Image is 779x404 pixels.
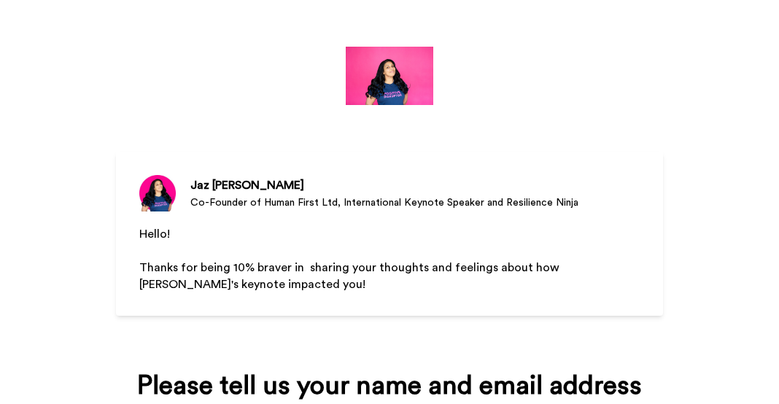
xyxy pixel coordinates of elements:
div: Please tell us your name and email address [136,371,643,400]
span: Hello! [139,228,170,240]
img: https://cdn.bonjoro.com/media/85f9a9bc-2429-4306-a068-dcc41aead3b8/de22d753-3479-4048-9474-32b3f6... [346,47,433,105]
span: Thanks for being 10% braver in sharing your thoughts and feelings about how [PERSON_NAME]'s keyno... [139,262,562,290]
div: Jaz [PERSON_NAME] [190,176,578,194]
div: Co-Founder of Human First Ltd, International Keynote Speaker and Resilience Ninja [190,195,578,210]
img: Co-Founder of Human First Ltd, International Keynote Speaker and Resilience Ninja [139,175,176,211]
